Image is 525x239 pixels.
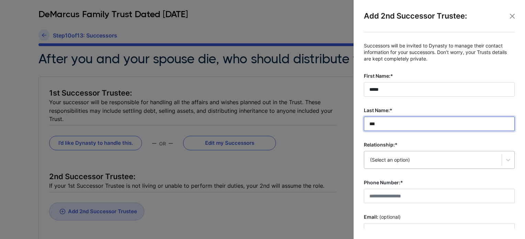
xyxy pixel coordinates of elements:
[364,43,515,62] p: Successors will be invited to Dynasty to manage their contact information for your successors. Do...
[379,214,401,220] span: (optional)
[370,156,496,163] div: (Select an option)
[364,73,515,79] label: First Name:*
[507,11,517,21] button: Close
[364,107,515,114] label: Last Name:*
[364,141,515,148] label: Relationship:*
[364,10,515,32] div: Add 2nd Successor Trustee:
[364,214,515,220] label: Email:
[364,179,515,186] label: Phone Number:*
